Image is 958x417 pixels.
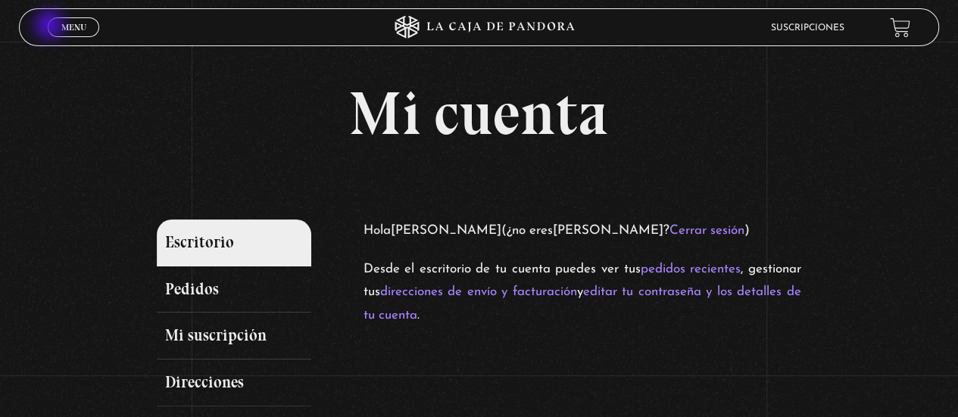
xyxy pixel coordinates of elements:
a: direcciones de envío y facturación [379,285,576,298]
strong: [PERSON_NAME] [390,224,501,237]
a: Pedidos [157,266,311,313]
a: pedidos recientes [640,263,741,275]
a: Direcciones [157,359,311,406]
a: Mi suscripción [157,313,311,359]
span: Menu [61,23,86,32]
a: Cerrar sesión [669,224,744,237]
h1: Mi cuenta [157,83,800,144]
strong: [PERSON_NAME] [552,224,663,237]
a: Escritorio [157,219,311,266]
span: Cerrar [56,36,92,46]
a: View your shopping cart [890,17,910,38]
a: editar tu contraseña y los detalles de tu cuenta [363,285,800,322]
a: Suscripciones [771,23,844,33]
p: Hola (¿no eres ? ) [363,219,800,243]
p: Desde el escritorio de tu cuenta puedes ver tus , gestionar tus y . [363,258,800,328]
